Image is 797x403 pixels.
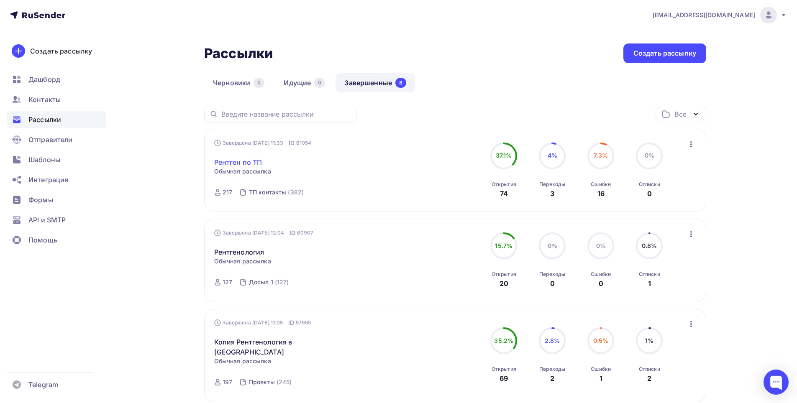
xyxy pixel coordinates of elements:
a: Идущие0 [275,73,334,92]
a: Рассылки [7,111,106,128]
span: Рассылки [28,115,61,125]
div: 0 [647,189,652,199]
div: Создать рассылку [30,46,92,56]
span: 60907 [297,229,314,237]
div: Завершена [DATE] 11:05 [214,319,311,327]
span: Контакты [28,94,61,105]
div: Отписки [639,366,660,372]
span: 61054 [296,139,312,147]
div: 74 [500,189,508,199]
div: Переходы [539,366,565,372]
a: Досыл 1 (127) [248,275,290,289]
span: Telegram [28,380,58,390]
a: Шаблоны [7,151,106,168]
a: Отправители [7,131,106,148]
a: Рентгенология [214,247,264,257]
div: Открытия [492,366,516,372]
div: 0 [314,78,325,88]
div: 1 [648,278,651,288]
div: 3 [550,189,554,199]
span: Отправители [28,135,73,145]
span: 37.1% [496,152,512,159]
span: [EMAIL_ADDRESS][DOMAIN_NAME] [653,11,755,19]
div: Ошибки [591,366,611,372]
div: 0 [254,78,264,88]
div: ТП контакты [249,188,287,196]
div: Проекты [249,378,275,386]
div: 1 [600,373,602,383]
span: Интеграции [28,175,69,185]
div: Досыл 1 [249,278,273,286]
h2: Рассылки [204,45,273,62]
span: ID [290,229,295,237]
span: 1% [645,337,653,344]
span: API и SMTP [28,215,66,225]
div: Открытия [492,181,516,188]
span: 0.5% [593,337,609,344]
div: 8 [395,78,406,88]
span: 4% [548,152,557,159]
a: Формы [7,191,106,208]
a: [EMAIL_ADDRESS][DOMAIN_NAME] [653,7,787,23]
div: 127 [223,278,232,286]
a: Проекты (245) [248,375,293,389]
span: ID [288,319,294,327]
div: Отписки [639,181,660,188]
div: 0 [599,278,603,288]
span: 7.3% [594,152,608,159]
span: 57955 [296,319,311,327]
div: Завершена [DATE] 12:04 [214,229,314,237]
a: Дашборд [7,71,106,88]
span: Помощь [28,235,57,245]
div: 0 [550,278,555,288]
div: Создать рассылку [633,48,696,58]
a: Контакты [7,91,106,108]
div: Отписки [639,271,660,278]
div: (382) [288,188,304,196]
div: Открытия [492,271,516,278]
div: Ошибки [591,271,611,278]
div: 197 [223,378,232,386]
span: 0.8% [642,242,657,249]
span: 35.2% [494,337,513,344]
span: Дашборд [28,74,60,84]
div: 2 [550,373,554,383]
a: Черновики0 [204,73,273,92]
a: Рентген по ТП [214,157,262,167]
div: 16 [597,189,605,199]
div: 217 [223,188,232,196]
span: Обычная рассылка [214,357,271,365]
div: Все [674,109,686,119]
a: ТП контакты (382) [248,186,305,199]
a: Завершенные8 [336,73,415,92]
div: (127) [275,278,289,286]
span: Формы [28,195,53,205]
div: Переходы [539,181,565,188]
input: Введите название рассылки [221,110,352,119]
button: Все [656,106,706,122]
span: Шаблоны [28,155,60,165]
div: Переходы [539,271,565,278]
div: Завершена [DATE] 11:33 [214,139,312,147]
div: (245) [277,378,292,386]
span: 0% [596,242,606,249]
span: Обычная рассылка [214,257,271,265]
a: Копия Рентгенология в [GEOGRAPHIC_DATA] [214,337,358,357]
div: 20 [500,278,508,288]
span: 2.8% [545,337,560,344]
div: 2 [647,373,651,383]
span: 0% [548,242,557,249]
div: 69 [500,373,508,383]
span: ID [289,139,295,147]
div: Ошибки [591,181,611,188]
span: 0% [645,152,654,159]
span: 15.7% [495,242,513,249]
span: Обычная рассылка [214,167,271,176]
